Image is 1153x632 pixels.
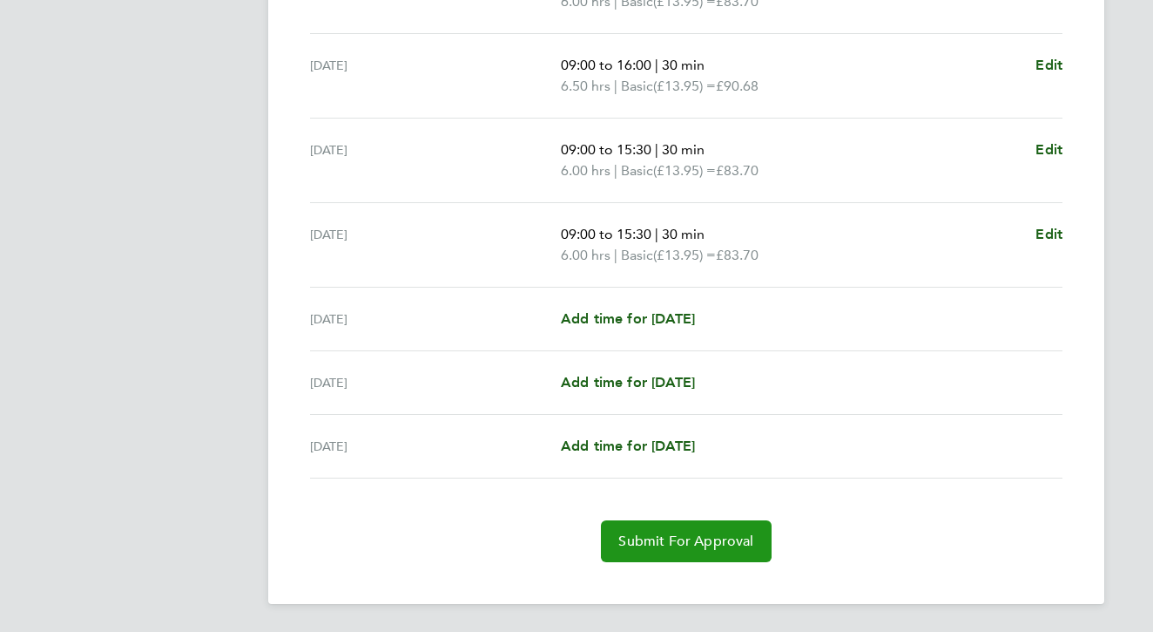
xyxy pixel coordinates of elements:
[1035,55,1062,76] a: Edit
[655,57,658,73] span: |
[653,78,716,94] span: (£13.95) =
[662,226,705,242] span: 30 min
[653,162,716,179] span: (£13.95) =
[561,247,610,263] span: 6.00 hrs
[716,162,759,179] span: £83.70
[614,162,617,179] span: |
[561,374,695,391] span: Add time for [DATE]
[1035,224,1062,245] a: Edit
[561,309,695,330] a: Add time for [DATE]
[561,57,651,73] span: 09:00 to 16:00
[716,78,759,94] span: £90.68
[621,160,653,181] span: Basic
[310,139,561,181] div: [DATE]
[1035,141,1062,158] span: Edit
[561,436,695,457] a: Add time for [DATE]
[561,226,651,242] span: 09:00 to 15:30
[1035,57,1062,73] span: Edit
[561,438,695,454] span: Add time for [DATE]
[310,372,561,393] div: [DATE]
[561,162,610,179] span: 6.00 hrs
[653,247,716,263] span: (£13.95) =
[662,57,705,73] span: 30 min
[614,247,617,263] span: |
[1035,226,1062,242] span: Edit
[716,247,759,263] span: £83.70
[310,436,561,457] div: [DATE]
[310,224,561,266] div: [DATE]
[310,309,561,330] div: [DATE]
[655,226,658,242] span: |
[310,55,561,97] div: [DATE]
[621,245,653,266] span: Basic
[561,372,695,393] a: Add time for [DATE]
[561,141,651,158] span: 09:00 to 15:30
[561,310,695,327] span: Add time for [DATE]
[618,533,753,550] span: Submit For Approval
[662,141,705,158] span: 30 min
[655,141,658,158] span: |
[621,76,653,97] span: Basic
[614,78,617,94] span: |
[601,520,771,562] button: Submit For Approval
[1035,139,1062,160] a: Edit
[561,78,610,94] span: 6.50 hrs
